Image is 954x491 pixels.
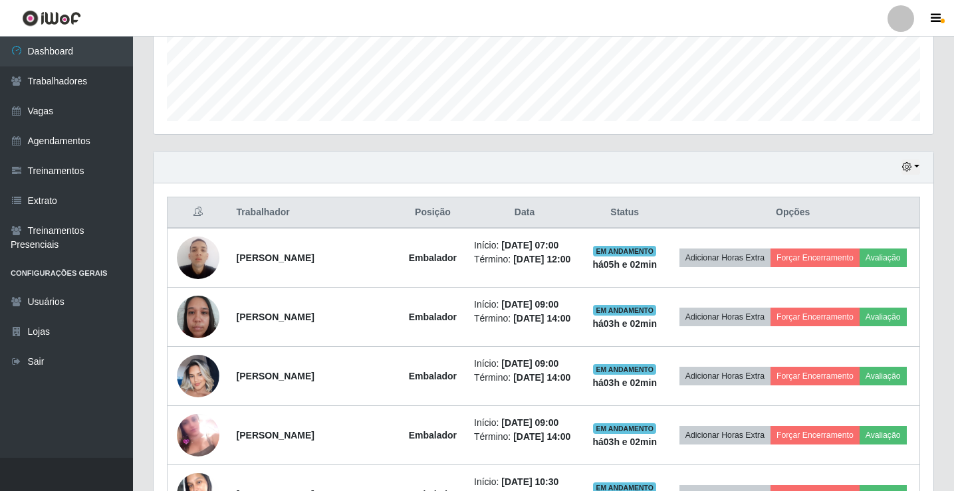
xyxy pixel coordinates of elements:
[409,371,457,381] strong: Embalador
[177,229,219,286] img: 1701349754449.jpeg
[474,239,575,252] li: Início:
[771,426,860,444] button: Forçar Encerramento
[860,248,907,267] button: Avaliação
[474,475,575,489] li: Início:
[513,313,570,324] time: [DATE] 14:00
[592,259,657,270] strong: há 05 h e 02 min
[501,476,558,487] time: [DATE] 10:30
[501,358,558,369] time: [DATE] 09:00
[593,364,656,375] span: EM ANDAMENTO
[666,197,919,229] th: Opções
[229,197,400,229] th: Trabalhador
[177,288,219,345] img: 1740415667017.jpeg
[237,312,314,322] strong: [PERSON_NAME]
[474,312,575,326] li: Término:
[474,357,575,371] li: Início:
[409,252,457,263] strong: Embalador
[237,252,314,263] strong: [PERSON_NAME]
[771,248,860,267] button: Forçar Encerramento
[400,197,466,229] th: Posição
[583,197,666,229] th: Status
[22,10,81,27] img: CoreUI Logo
[679,426,771,444] button: Adicionar Horas Extra
[501,299,558,310] time: [DATE] 09:00
[501,240,558,250] time: [DATE] 07:00
[592,437,657,447] strong: há 03 h e 02 min
[860,426,907,444] button: Avaliação
[474,252,575,266] li: Término:
[513,254,570,264] time: [DATE] 12:00
[593,305,656,316] span: EM ANDAMENTO
[474,416,575,430] li: Início:
[592,318,657,329] strong: há 03 h e 02 min
[177,338,219,414] img: 1743187516364.jpeg
[513,431,570,442] time: [DATE] 14:00
[771,308,860,326] button: Forçar Encerramento
[679,248,771,267] button: Adicionar Horas Extra
[592,377,657,388] strong: há 03 h e 02 min
[474,298,575,312] li: Início:
[409,312,457,322] strong: Embalador
[679,308,771,326] button: Adicionar Horas Extra
[593,246,656,256] span: EM ANDAMENTO
[474,371,575,385] li: Término:
[237,371,314,381] strong: [PERSON_NAME]
[860,308,907,326] button: Avaliação
[593,423,656,434] span: EM ANDAMENTO
[237,430,314,441] strong: [PERSON_NAME]
[513,372,570,383] time: [DATE] 14:00
[409,430,457,441] strong: Embalador
[679,367,771,385] button: Adicionar Horas Extra
[466,197,583,229] th: Data
[177,414,219,456] img: 1741797544182.jpeg
[860,367,907,385] button: Avaliação
[501,417,558,428] time: [DATE] 09:00
[474,430,575,444] li: Término:
[771,367,860,385] button: Forçar Encerramento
